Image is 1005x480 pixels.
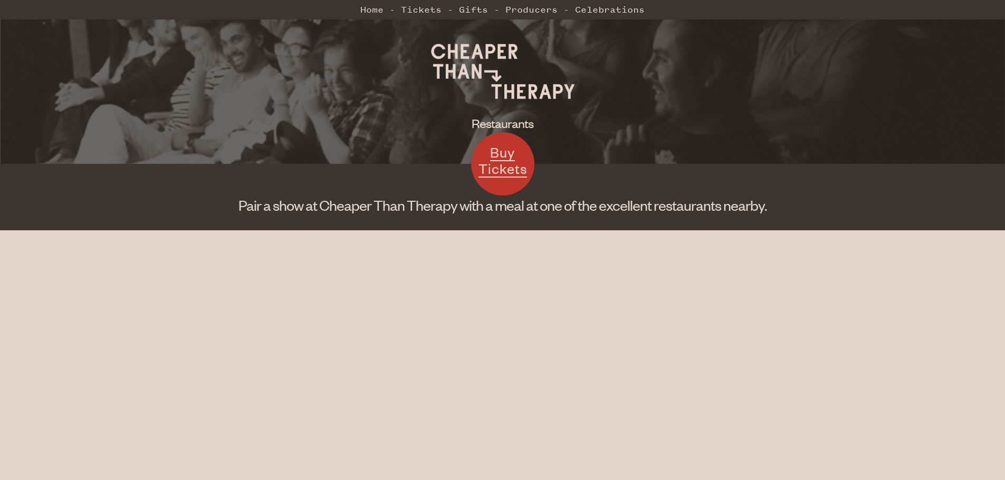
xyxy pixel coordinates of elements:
[151,195,855,214] h1: Pair a show at Cheaper Than Therapy with a meal at one of the excellent restaurants nearby.
[471,132,534,195] a: Buy Tickets
[478,143,527,178] span: Buy Tickets
[424,32,582,111] img: Cheaper Than Therapy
